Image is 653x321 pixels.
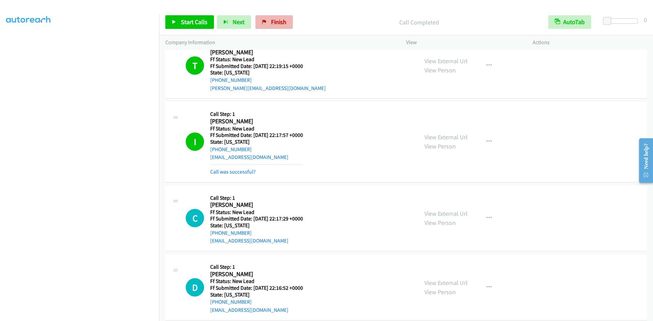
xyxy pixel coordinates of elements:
span: Start Calls [181,18,207,26]
a: View Person [424,288,456,296]
h5: State: [US_STATE] [210,222,303,229]
h2: [PERSON_NAME] [210,49,326,56]
a: [PHONE_NUMBER] [210,77,252,83]
h5: State: [US_STATE] [210,291,303,298]
a: [EMAIL_ADDRESS][DOMAIN_NAME] [210,154,288,160]
a: Finish [255,15,293,29]
a: [EMAIL_ADDRESS][DOMAIN_NAME] [210,307,288,313]
div: Delay between calls (in seconds) [606,18,638,24]
h5: Ff Submitted Date: [DATE] 22:17:29 +0000 [210,215,303,222]
a: View External Url [424,57,468,65]
h5: Ff Status: New Lead [210,125,303,132]
h5: State: [US_STATE] [210,69,326,76]
a: Call was successful? [210,168,256,175]
h5: Ff Status: New Lead [210,209,303,216]
div: 0 [644,15,647,24]
h5: Call Step: 1 [210,195,303,201]
h1: I [186,132,204,151]
a: [PHONE_NUMBER] [210,299,252,305]
p: Company Information [165,38,394,47]
span: Finish [271,18,286,26]
h1: C [186,209,204,227]
button: Next [217,15,251,29]
h5: State: [US_STATE] [210,139,303,145]
a: Start Calls [165,15,214,29]
p: View [406,38,520,47]
a: [PERSON_NAME][EMAIL_ADDRESS][DOMAIN_NAME] [210,85,326,91]
div: The call is yet to be attempted [186,278,204,297]
a: [EMAIL_ADDRESS][DOMAIN_NAME] [210,237,288,244]
a: View Person [424,66,456,74]
h2: [PERSON_NAME] [210,118,303,125]
a: View External Url [424,133,468,141]
a: View Person [424,219,456,227]
p: Call Completed [302,18,536,27]
h1: D [186,278,204,297]
a: View Person [424,142,456,150]
h2: [PERSON_NAME] [210,201,303,209]
a: [PHONE_NUMBER] [210,230,252,236]
h5: Ff Status: New Lead [210,278,303,285]
iframe: Resource Center [633,133,653,188]
h5: Call Step: 1 [210,111,303,118]
h1: T [186,56,204,75]
h2: [PERSON_NAME] [210,270,303,278]
div: The call is yet to be attempted [186,209,204,227]
h5: Call Step: 1 [210,264,303,270]
h5: Ff Status: New Lead [210,56,326,63]
a: View External Url [424,210,468,217]
a: View External Url [424,279,468,287]
h5: Ff Submitted Date: [DATE] 22:17:57 +0000 [210,132,303,139]
button: AutoTab [548,15,591,29]
a: [PHONE_NUMBER] [210,146,252,153]
p: Actions [533,38,647,47]
h5: Ff Submitted Date: [DATE] 22:16:52 +0000 [210,285,303,291]
span: Next [233,18,245,26]
h5: Ff Submitted Date: [DATE] 22:19:15 +0000 [210,63,326,70]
